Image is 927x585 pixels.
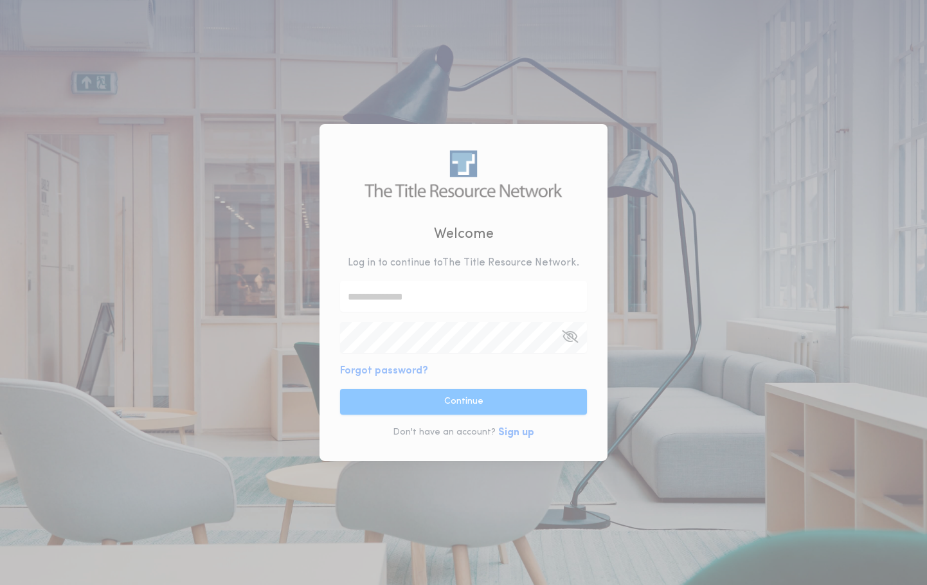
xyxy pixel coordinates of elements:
[340,389,587,415] button: Continue
[498,425,534,440] button: Sign up
[348,255,579,271] p: Log in to continue to The Title Resource Network .
[364,150,562,197] img: logo
[393,426,496,439] p: Don't have an account?
[434,224,494,245] h2: Welcome
[340,363,428,379] button: Forgot password?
